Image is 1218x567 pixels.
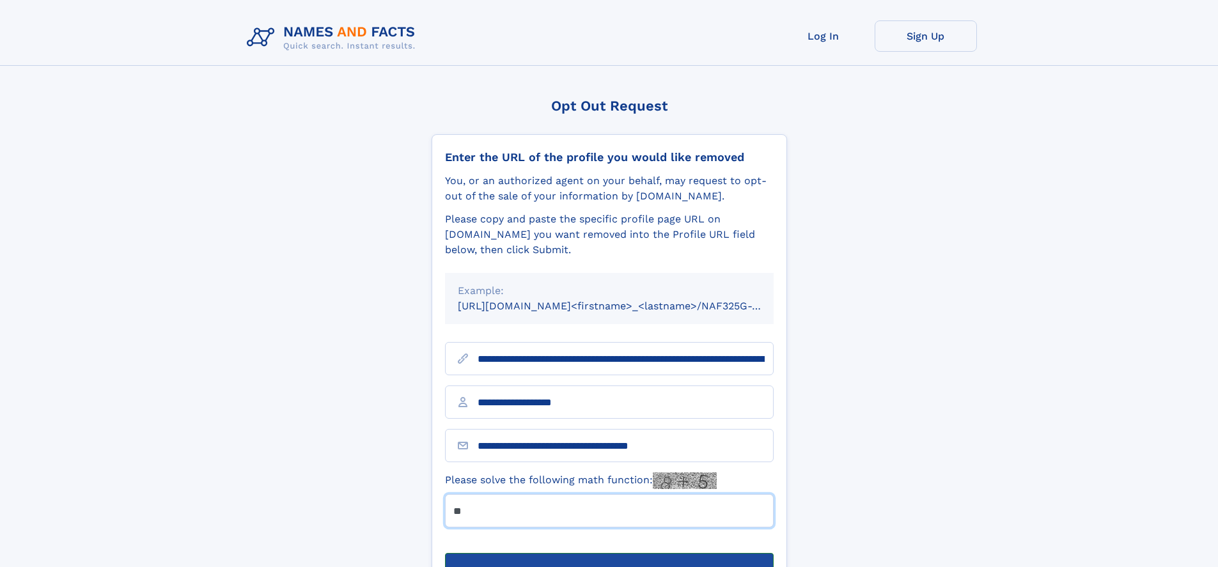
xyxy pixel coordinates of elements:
[445,173,774,204] div: You, or an authorized agent on your behalf, may request to opt-out of the sale of your informatio...
[445,212,774,258] div: Please copy and paste the specific profile page URL on [DOMAIN_NAME] you want removed into the Pr...
[432,98,787,114] div: Opt Out Request
[242,20,426,55] img: Logo Names and Facts
[772,20,875,52] a: Log In
[458,300,798,312] small: [URL][DOMAIN_NAME]<firstname>_<lastname>/NAF325G-xxxxxxxx
[445,150,774,164] div: Enter the URL of the profile you would like removed
[458,283,761,299] div: Example:
[875,20,977,52] a: Sign Up
[445,472,717,489] label: Please solve the following math function:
